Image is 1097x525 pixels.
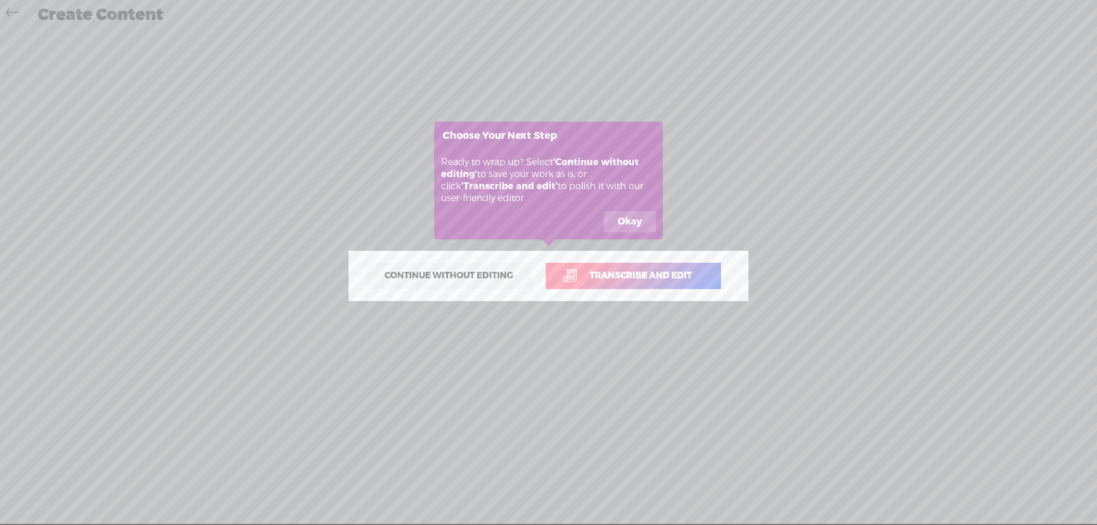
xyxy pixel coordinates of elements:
button: Okay [604,211,656,233]
b: 'Transcribe and edit' [461,180,558,192]
span: Transcribe and edit [578,269,704,282]
b: 'Continue without editing' [441,156,639,180]
h3: Choose Your Next Step [443,130,654,141]
span: Continue without editing [373,268,525,284]
div: Ready to wrap up? Select to save your work as is, or click to polish it with our user-friendly ed... [434,150,663,211]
